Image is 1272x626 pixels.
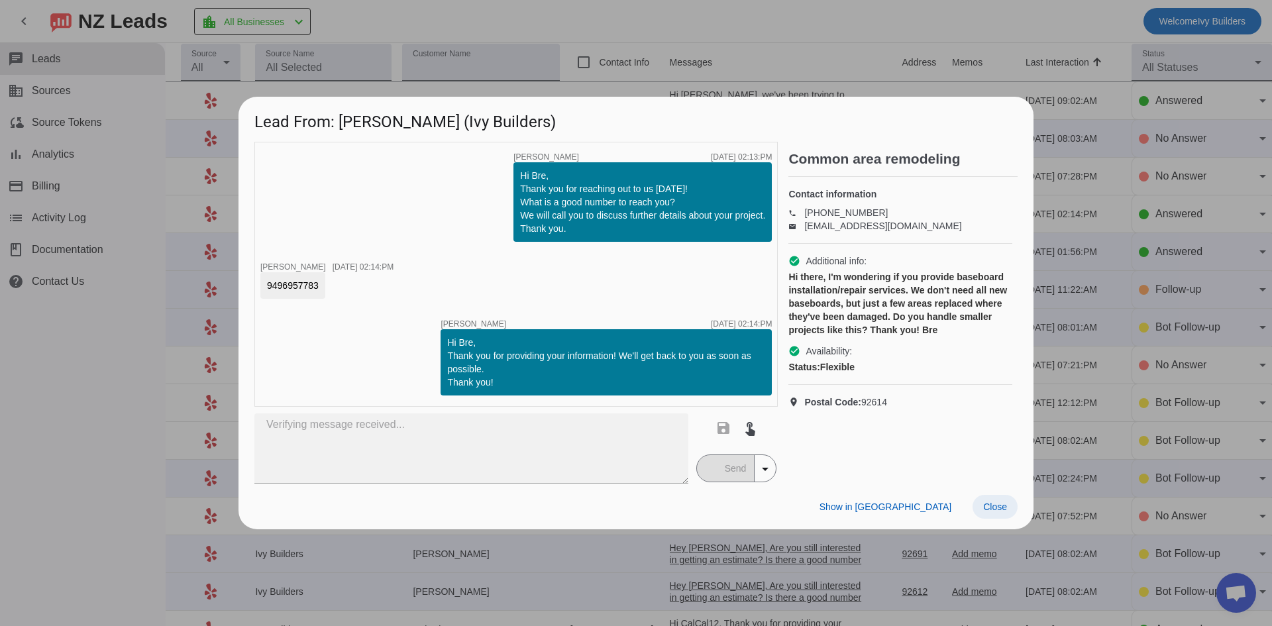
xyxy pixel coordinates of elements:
[711,153,772,161] div: [DATE] 02:13:PM
[788,270,1012,337] div: Hi there, I'm wondering if you provide baseboard installation/repair services. We don't need all ...
[788,360,1012,374] div: Flexible
[267,279,319,292] div: 9496957783
[788,255,800,267] mat-icon: check_circle
[788,397,804,407] mat-icon: location_on
[804,207,888,218] a: [PHONE_NUMBER]
[809,495,962,519] button: Show in [GEOGRAPHIC_DATA]
[238,97,1033,141] h1: Lead From: [PERSON_NAME] (Ivy Builders)
[788,152,1018,166] h2: Common area remodeling
[806,254,867,268] span: Additional info:
[788,223,804,229] mat-icon: email
[711,320,772,328] div: [DATE] 02:14:PM
[513,153,579,161] span: [PERSON_NAME]
[260,262,326,272] span: [PERSON_NAME]
[788,362,820,372] strong: Status:
[983,501,1007,512] span: Close
[820,501,951,512] span: Show in [GEOGRAPHIC_DATA]
[742,420,758,436] mat-icon: touch_app
[447,336,765,389] div: Hi Bre, Thank you for providing your information! We'll get back to you as soon as possible. Than...
[520,169,765,235] div: Hi Bre, Thank you for reaching out to us [DATE]! What is a good number to reach you? We will call...
[804,395,887,409] span: 92614
[441,320,506,328] span: [PERSON_NAME]
[333,263,394,271] div: [DATE] 02:14:PM
[757,461,773,477] mat-icon: arrow_drop_down
[788,187,1012,201] h4: Contact information
[806,344,852,358] span: Availability:
[804,397,861,407] strong: Postal Code:
[788,209,804,216] mat-icon: phone
[804,221,961,231] a: [EMAIL_ADDRESS][DOMAIN_NAME]
[788,345,800,357] mat-icon: check_circle
[973,495,1018,519] button: Close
